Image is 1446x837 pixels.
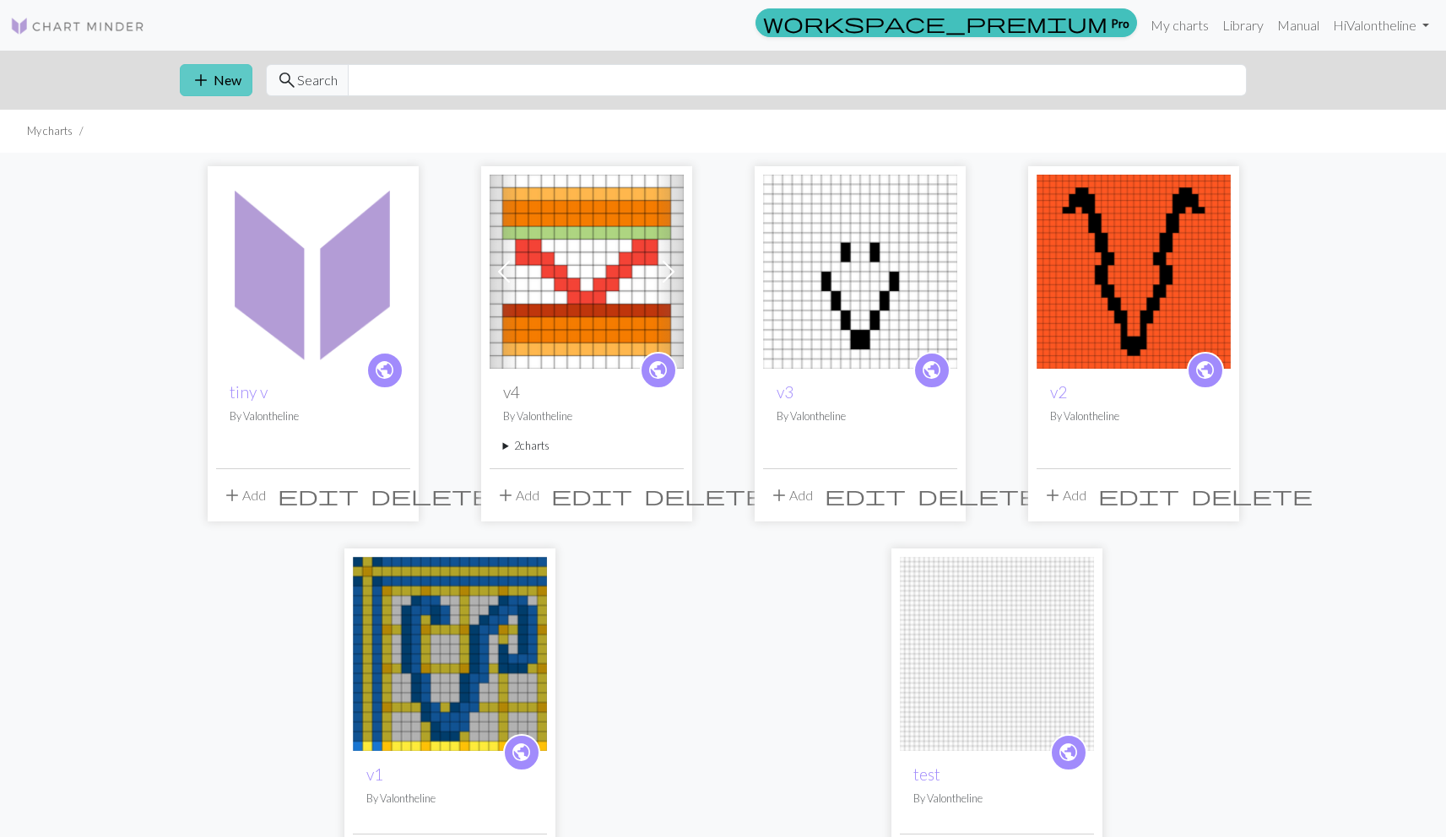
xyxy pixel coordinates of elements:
span: public [374,357,395,383]
i: Edit [278,485,359,505]
summary: 2charts [503,438,670,454]
a: public [366,352,403,389]
img: Logo [10,16,145,36]
p: By Valontheline [230,408,397,424]
button: Add [490,479,545,511]
span: public [647,357,669,383]
a: v1 [366,764,383,784]
a: v3 [763,262,957,278]
a: public [503,734,540,771]
span: public [1058,739,1079,765]
button: Edit [272,479,365,511]
a: Manual [1270,8,1326,42]
a: Library [1216,8,1270,42]
button: Edit [1092,479,1185,511]
span: workspace_premium [763,11,1108,35]
button: Add [763,479,819,511]
span: delete [371,483,492,507]
span: add [1043,483,1063,507]
i: public [511,736,532,769]
i: Edit [1098,485,1179,505]
a: public [640,352,677,389]
p: By Valontheline [366,791,533,807]
p: By Valontheline [913,791,1080,807]
a: public [1187,352,1224,389]
span: delete [644,483,766,507]
span: Search [297,70,338,90]
button: Delete [365,479,498,511]
p: By Valontheline [1050,408,1217,424]
a: HiValontheline [1326,8,1436,42]
img: tiny v [216,175,410,369]
a: v3 [777,382,793,402]
h2: v4 [503,382,670,402]
button: Delete [912,479,1045,511]
span: public [1194,357,1216,383]
span: add [769,483,789,507]
i: public [1058,736,1079,769]
img: v2 [1037,175,1231,369]
button: Edit [819,479,912,511]
a: public [1050,734,1087,771]
button: Delete [638,479,772,511]
span: add [222,483,242,507]
span: public [511,739,532,765]
i: public [921,354,942,387]
a: test [913,764,940,784]
img: test [900,557,1094,751]
button: Delete [1185,479,1319,511]
i: Edit [825,485,906,505]
button: Edit [545,479,638,511]
img: v1 [353,557,547,751]
a: v4 [490,262,684,278]
i: Edit [551,485,632,505]
span: edit [551,483,632,507]
button: Add [216,479,272,511]
span: delete [918,483,1039,507]
img: v4 [490,175,684,369]
span: public [921,357,942,383]
button: Add [1037,479,1092,511]
a: Pro [755,8,1137,37]
p: By Valontheline [503,408,670,424]
span: add [496,483,516,507]
button: New [180,64,252,96]
a: v1 [353,644,547,660]
span: edit [825,483,906,507]
span: add [191,68,211,92]
span: delete [1191,483,1313,507]
li: My charts [27,123,73,139]
span: edit [1098,483,1179,507]
img: v3 [763,175,957,369]
i: public [647,354,669,387]
a: test [900,644,1094,660]
a: tiny v [230,382,268,402]
a: v2 [1037,262,1231,278]
i: public [374,354,395,387]
span: search [277,68,297,92]
span: edit [278,483,359,507]
i: public [1194,354,1216,387]
a: public [913,352,950,389]
p: By Valontheline [777,408,944,424]
a: My charts [1144,8,1216,42]
a: tiny v [216,262,410,278]
a: v2 [1050,382,1067,402]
